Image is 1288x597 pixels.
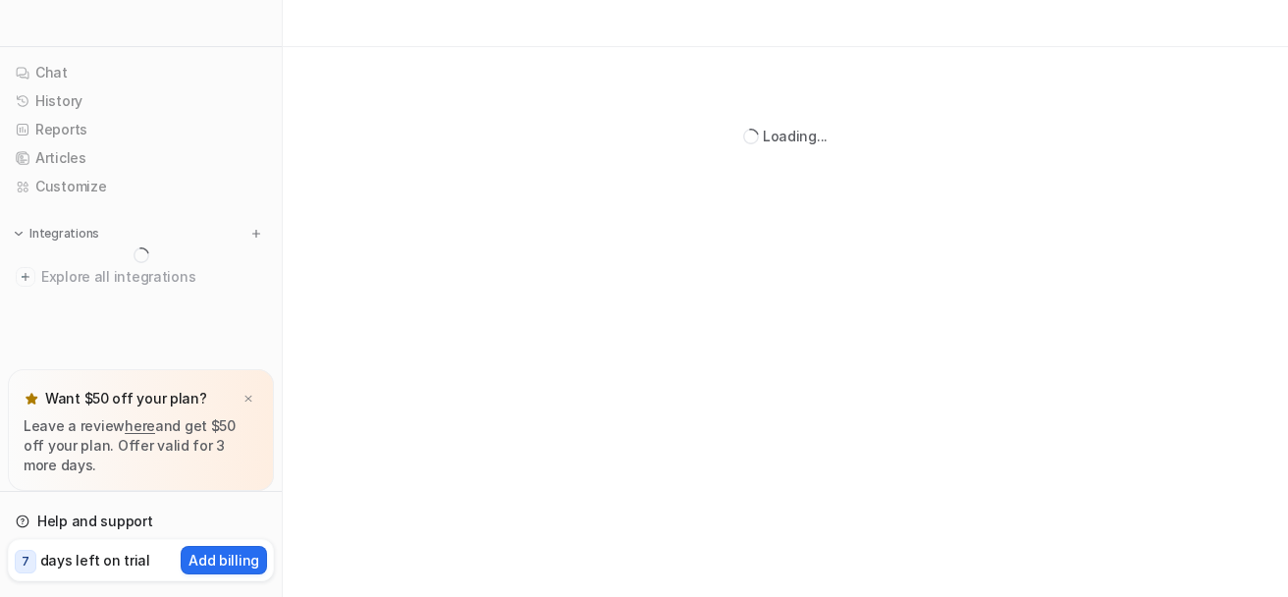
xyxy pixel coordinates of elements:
img: expand menu [12,227,26,241]
a: here [125,417,155,434]
a: Explore all integrations [8,263,274,291]
img: x [242,393,254,406]
p: 7 [22,553,29,570]
p: Want $50 off your plan? [45,389,207,408]
img: menu_add.svg [249,227,263,241]
a: Customize [8,173,274,200]
img: explore all integrations [16,267,35,287]
a: History [8,87,274,115]
button: Add billing [181,546,267,574]
a: Reports [8,116,274,143]
p: Add billing [188,550,259,570]
img: star [24,391,39,407]
button: Integrations [8,224,105,244]
a: Articles [8,144,274,172]
span: Explore all integrations [41,261,266,293]
div: Loading... [763,126,828,146]
p: days left on trial [40,550,150,570]
a: Help and support [8,508,274,535]
p: Integrations [29,226,99,242]
a: Chat [8,59,274,86]
p: Leave a review and get $50 off your plan. Offer valid for 3 more days. [24,416,258,475]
